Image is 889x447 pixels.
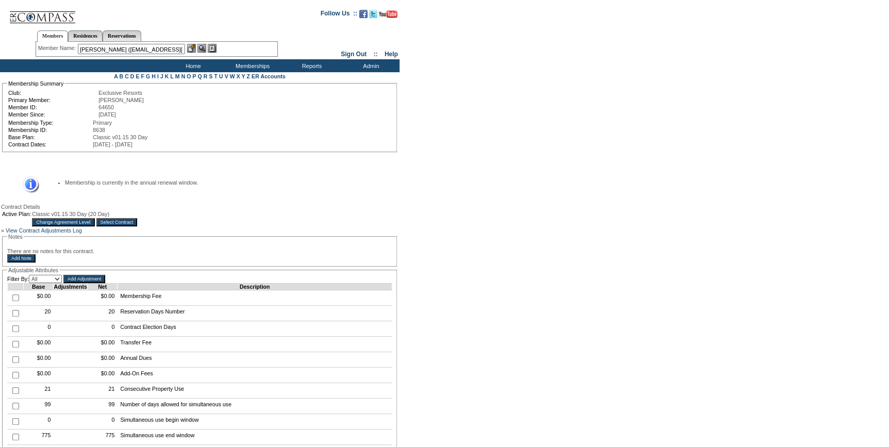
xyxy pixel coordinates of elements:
span: There are no notes for this contract. [7,248,94,254]
span: [PERSON_NAME] [98,97,144,103]
div: Contract Details [1,204,398,210]
td: 20 [87,306,117,321]
td: $0.00 [87,352,117,368]
img: View [197,44,206,53]
img: Reservations [208,44,216,53]
td: Memberships [222,59,281,72]
td: $0.00 [24,337,54,352]
a: M [175,73,180,79]
td: Base [24,284,54,290]
td: Number of days allowed for simultaneous use [118,399,392,414]
td: Consecutive Property Use [118,383,392,399]
legend: Membership Summary [7,80,64,87]
img: Compass Home [9,3,76,24]
a: W [230,73,235,79]
a: B [119,73,123,79]
a: Q [197,73,202,79]
td: 21 [24,383,54,399]
a: Sign Out [341,51,366,58]
td: Member ID: [8,104,97,110]
img: Information Message [16,176,39,193]
td: $0.00 [24,368,54,383]
img: Become our fan on Facebook [359,10,367,18]
span: 64650 [98,104,114,110]
a: S [209,73,212,79]
td: Reservation Days Number [118,306,392,321]
a: Members [37,30,69,42]
a: V [225,73,228,79]
a: A [114,73,118,79]
a: T [214,73,217,79]
a: Become our fan on Facebook [359,13,367,19]
td: Admin [340,59,399,72]
a: Follow us on Twitter [369,13,377,19]
td: $0.00 [87,290,117,306]
legend: Notes [7,234,24,240]
td: 99 [87,399,117,414]
input: Add Adjustment [63,275,105,283]
li: Membership is currently in the annual renewal window. [65,179,382,186]
td: $0.00 [87,337,117,352]
a: Residences [68,30,103,41]
a: Help [384,51,398,58]
a: Reservations [103,30,141,41]
td: 99 [24,399,54,414]
a: ER Accounts [251,73,286,79]
a: R [204,73,208,79]
td: Follow Us :: [321,9,357,21]
span: :: [374,51,378,58]
td: $0.00 [24,290,54,306]
td: $0.00 [87,368,117,383]
td: 0 [87,414,117,429]
td: 0 [24,414,54,429]
td: Membership ID: [8,127,92,133]
div: Member Name: [38,44,78,53]
a: D [130,73,135,79]
span: [DATE] [98,111,116,118]
td: Membership Fee [118,290,392,306]
span: Primary [93,120,112,126]
td: 0 [24,321,54,337]
td: 775 [87,429,117,445]
td: Home [162,59,222,72]
span: Exclusive Resorts [98,90,142,96]
a: N [181,73,186,79]
a: Y [242,73,245,79]
td: Annual Dues [118,352,392,368]
td: $0.00 [24,352,54,368]
td: Simultaneous use begin window [118,414,392,429]
a: L [170,73,173,79]
input: Add Note [7,254,36,262]
td: Membership Type: [8,120,92,126]
td: Simultaneous use end window [118,429,392,445]
a: I [157,73,159,79]
img: Follow us on Twitter [369,10,377,18]
a: H [152,73,156,79]
td: Club: [8,90,97,96]
td: Member Since: [8,111,97,118]
a: C [125,73,129,79]
td: Transfer Fee [118,337,392,352]
a: E [136,73,139,79]
span: Classic v01.15 30 Day [93,134,147,140]
a: O [187,73,191,79]
td: Contract Election Days [118,321,392,337]
td: Primary Member: [8,97,97,103]
td: Contract Dates: [8,141,92,147]
input: Select Contract [96,218,138,226]
a: Subscribe to our YouTube Channel [379,13,397,19]
td: Net [87,284,117,290]
td: Adjustments [54,284,88,290]
a: G [146,73,150,79]
td: 0 [87,321,117,337]
td: Description [118,284,392,290]
span: 8638 [93,127,105,133]
td: 775 [24,429,54,445]
span: [DATE] - [DATE] [93,141,132,147]
td: 20 [24,306,54,321]
td: Active Plan: [2,211,31,217]
a: P [193,73,196,79]
td: Reports [281,59,340,72]
legend: Adjustable Attributes [7,267,59,273]
a: F [141,73,144,79]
